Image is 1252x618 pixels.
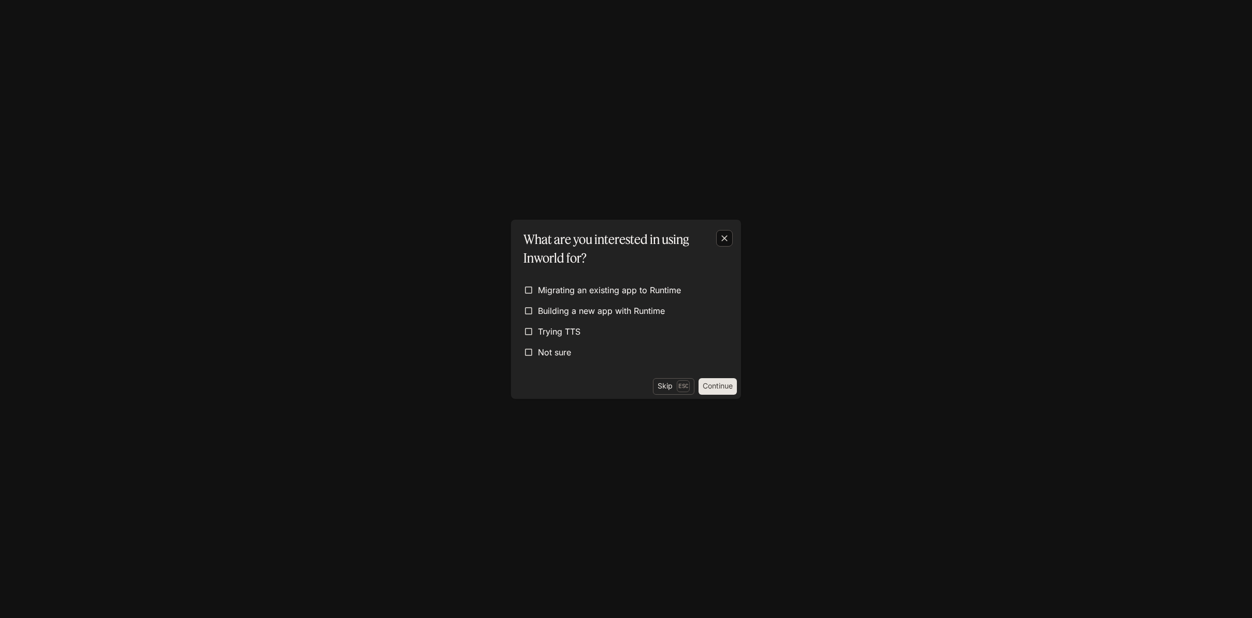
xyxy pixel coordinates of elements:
[523,230,724,267] p: What are you interested in using Inworld for?
[677,380,690,392] p: Esc
[538,305,665,317] span: Building a new app with Runtime
[538,346,571,358] span: Not sure
[538,325,580,338] span: Trying TTS
[653,378,694,395] button: SkipEsc
[538,284,681,296] span: Migrating an existing app to Runtime
[699,378,737,395] button: Continue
